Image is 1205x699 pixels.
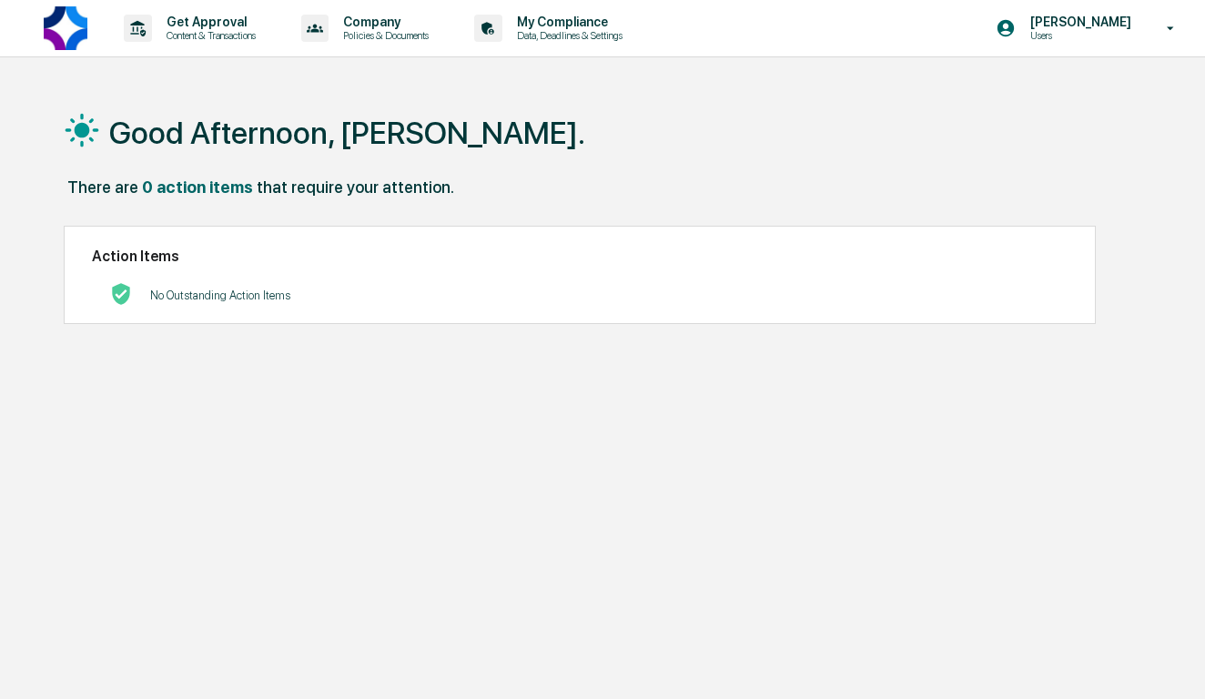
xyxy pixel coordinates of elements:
[1016,29,1140,42] p: Users
[110,283,132,305] img: No Actions logo
[257,177,454,197] div: that require your attention.
[152,15,265,29] p: Get Approval
[142,177,253,197] div: 0 action items
[150,289,290,302] p: No Outstanding Action Items
[67,177,138,197] div: There are
[152,29,265,42] p: Content & Transactions
[92,248,1068,265] h2: Action Items
[502,15,632,29] p: My Compliance
[329,15,438,29] p: Company
[502,29,632,42] p: Data, Deadlines & Settings
[44,6,87,50] img: logo
[109,115,585,151] h1: Good Afternoon, [PERSON_NAME].
[329,29,438,42] p: Policies & Documents
[1016,15,1140,29] p: [PERSON_NAME]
